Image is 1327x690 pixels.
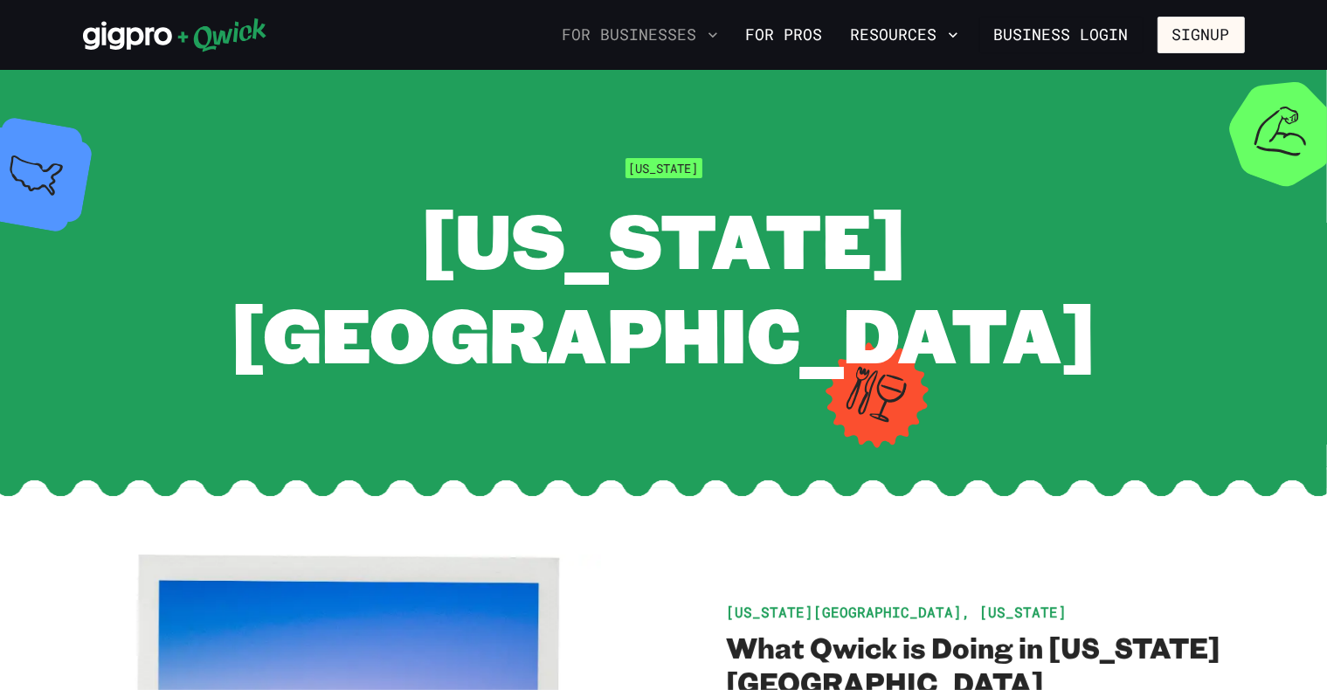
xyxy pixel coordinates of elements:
[739,20,830,50] a: For Pros
[727,603,1068,621] span: [US_STATE][GEOGRAPHIC_DATA], [US_STATE]
[232,189,1096,383] span: [US_STATE][GEOGRAPHIC_DATA]
[979,17,1144,53] a: Business Login
[1158,17,1245,53] button: Signup
[844,20,965,50] button: Resources
[625,158,702,178] span: [US_STATE]
[556,20,725,50] button: For Businesses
